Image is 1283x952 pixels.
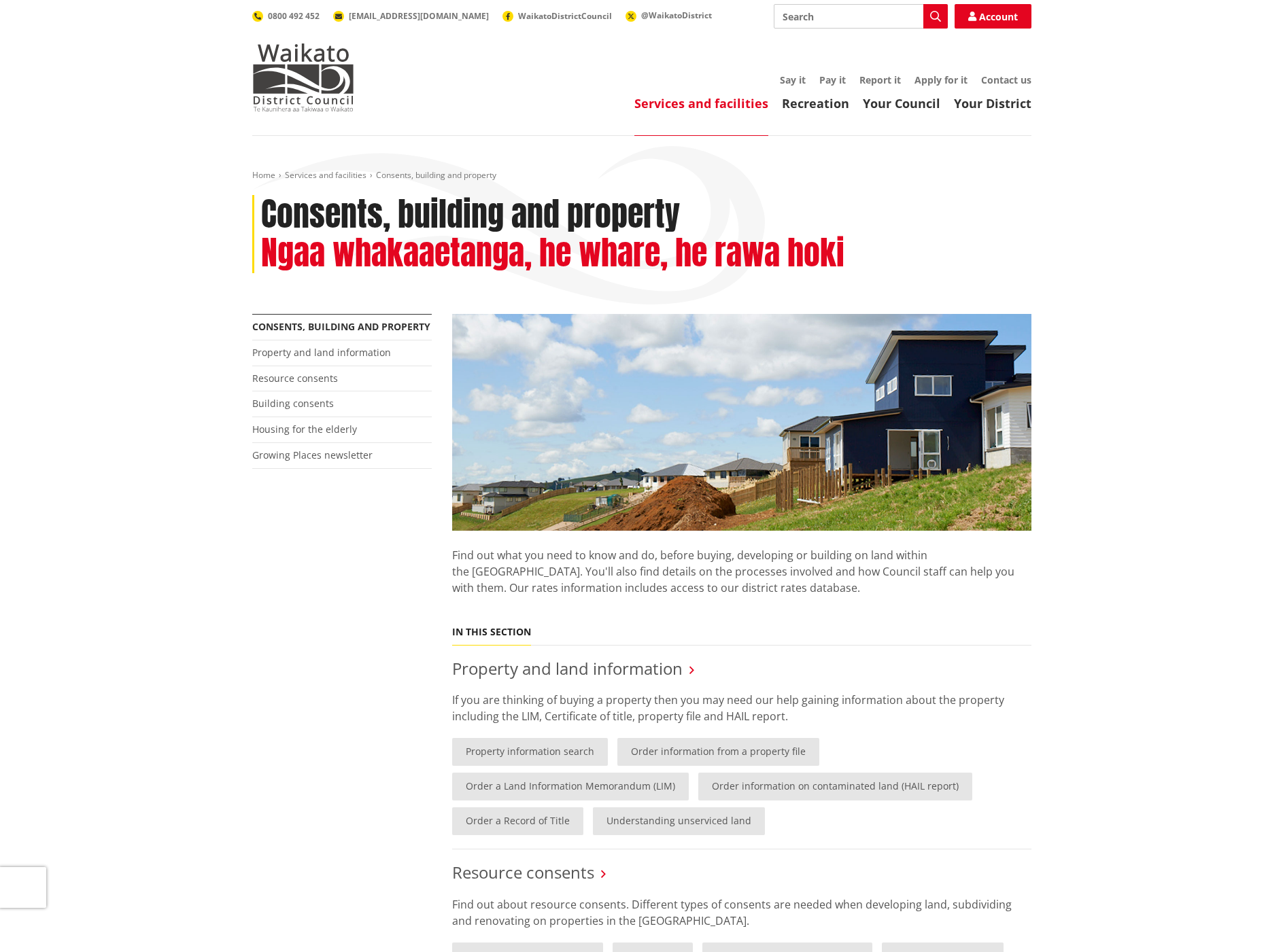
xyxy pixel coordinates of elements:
a: Home [252,169,275,181]
a: Services and facilities [285,169,366,181]
span: [EMAIL_ADDRESS][DOMAIN_NAME] [349,10,489,22]
h5: In this section [452,627,531,638]
a: Order information on contaminated land (HAIL report) [698,773,972,800]
nav: breadcrumb [252,170,1031,181]
a: Order a Record of Title [452,807,583,835]
a: Property information search [452,738,608,766]
a: [EMAIL_ADDRESS][DOMAIN_NAME] [333,10,489,22]
a: Apply for it [914,73,968,86]
img: Waikato District Council - Te Kaunihera aa Takiwaa o Waikato [252,43,354,111]
a: Pay it [819,73,846,86]
p: If you are thinking of buying a property then you may need our help gaining information about the... [452,692,1031,724]
a: Your Council [863,95,940,111]
a: @WaikatoDistrict [626,10,712,21]
a: WaikatoDistrictCouncil [502,10,612,22]
a: Building consents [252,397,334,410]
span: 0800 492 452 [268,10,320,22]
a: Housing for the elderly [252,423,357,436]
a: Order a Land Information Memorandum (LIM) [452,773,689,800]
a: Order information from a property file [617,738,819,766]
span: @WaikatoDistrict [641,10,712,21]
a: Consents, building and property [252,320,430,333]
a: Services and facilities [634,95,768,111]
a: Report it [859,73,901,86]
a: Say it [780,73,806,86]
a: Recreation [782,95,849,111]
a: Property and land information [252,346,391,359]
input: Search input [774,4,948,29]
p: Find out about resource consents. Different types of consents are needed when developing land, su... [452,896,1031,929]
a: 0800 492 452 [252,10,320,22]
span: WaikatoDistrictCouncil [518,10,612,22]
a: Your District [954,95,1031,111]
img: Land-and-property-landscape [452,314,1031,531]
h2: Ngaa whakaaetanga, he whare, he rawa hoki [261,234,844,273]
a: Property and land information [452,657,683,680]
a: Contact us [981,73,1031,86]
a: Growing Places newsletter [252,448,373,461]
a: Resource consents [252,372,338,385]
span: Consents, building and property [376,169,496,181]
p: Find out what you need to know and do, before buying, developing or building on land within the [... [452,531,1031,612]
a: Account [955,4,1031,29]
a: Resource consents [452,861,594,883]
h1: Consents, building and property [261,195,680,234]
a: Understanding unserviced land [593,807,765,835]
